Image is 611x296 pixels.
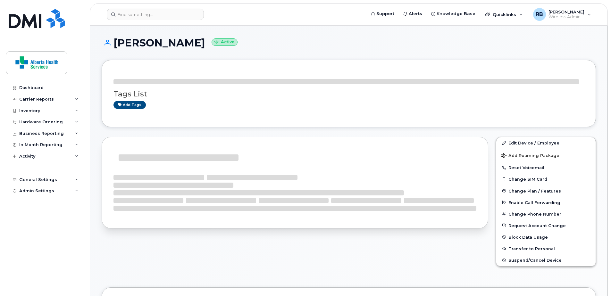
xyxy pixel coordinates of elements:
a: Edit Device / Employee [496,137,596,149]
button: Change Plan / Features [496,185,596,197]
span: Change Plan / Features [508,188,561,193]
button: Block Data Usage [496,231,596,243]
span: Enable Call Forwarding [508,200,560,205]
button: Request Account Change [496,220,596,231]
button: Change Phone Number [496,208,596,220]
span: Suspend/Cancel Device [508,258,562,263]
a: Add tags [113,101,146,109]
button: Transfer to Personal [496,243,596,254]
button: Enable Call Forwarding [496,197,596,208]
span: Add Roaming Package [501,153,559,159]
h3: Tags List [113,90,584,98]
h1: [PERSON_NAME] [102,37,596,48]
button: Change SIM Card [496,173,596,185]
button: Reset Voicemail [496,162,596,173]
button: Suspend/Cancel Device [496,254,596,266]
small: Active [212,38,238,46]
button: Add Roaming Package [496,149,596,162]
